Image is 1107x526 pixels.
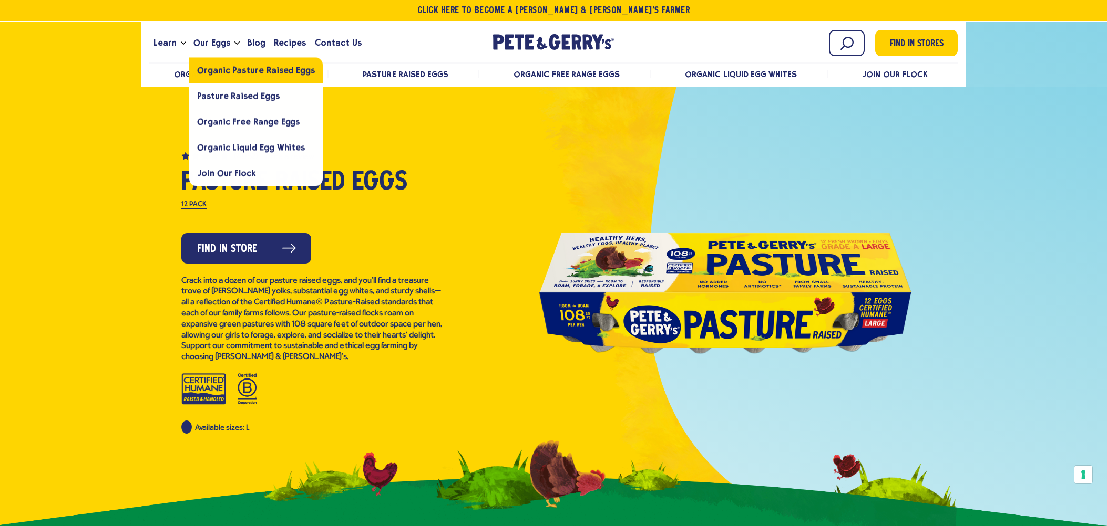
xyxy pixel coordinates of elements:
span: Blog [247,36,265,49]
a: Recipes [270,29,310,57]
button: Your consent preferences for tracking technologies [1074,466,1092,483]
a: Organic Free Range Eggs [514,69,619,79]
a: Organic Pasture Raised Eggs [174,69,298,79]
a: Join Our Flock [189,160,323,186]
a: Blog [243,29,270,57]
span: Organic Liquid Egg Whites [197,142,305,152]
span: Pasture Raised Eggs [197,91,279,101]
span: Find in Stores [890,37,944,51]
p: Crack into a dozen of our pasture raised eggs, and you’ll find a treasure trove of [PERSON_NAME] ... [181,276,444,363]
span: Learn [153,36,177,49]
a: Join Our Flock [862,69,927,79]
a: Contact Us [311,29,366,57]
a: Organic Pasture Raised Eggs [189,57,323,83]
a: Pasture Raised Eggs [363,69,448,79]
a: Learn [149,29,181,57]
a: Organic Free Range Eggs [189,109,323,134]
a: Pasture Raised Eggs [189,83,323,109]
span: Our Eggs [193,36,230,49]
button: Open the dropdown menu for Learn [181,41,186,45]
span: Join Our Flock [197,168,256,178]
span: Contact Us [315,36,362,49]
label: 12 Pack [181,201,207,209]
span: Available sizes: L [195,424,249,432]
span: Organic Free Range Eggs [197,117,300,127]
input: Search [829,30,865,56]
a: Find in Store [181,233,311,264]
a: Our Eggs [189,29,234,57]
span: Find in Store [197,241,258,257]
span: Organic Pasture Raised Eggs [197,65,315,75]
a: Organic Liquid Egg Whites [189,134,323,160]
a: Find in Stores [875,30,958,56]
a: (4952) 4.8 out of 5 stars. Read reviews for average rating value is 4.8 of 5. Read 4952 Reviews S... [181,150,444,161]
a: Organic Liquid Egg Whites [685,69,797,79]
button: Open the dropdown menu for Our Eggs [234,41,240,45]
h1: Pasture Raised Eggs [181,169,444,196]
span: Recipes [274,36,306,49]
nav: desktop product menu [149,62,958,85]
